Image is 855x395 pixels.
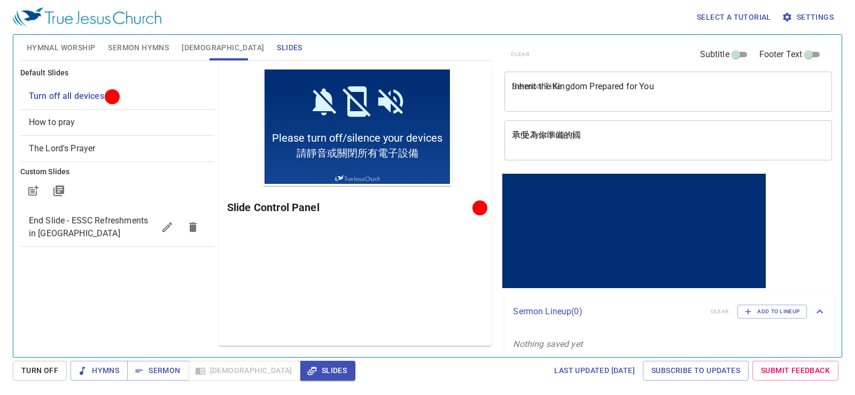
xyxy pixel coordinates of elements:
[500,172,768,290] iframe: from-child
[20,67,214,79] h6: Default Slides
[20,136,214,161] div: The Lord's Prayer
[693,7,775,27] button: Select a tutorial
[227,199,476,216] h6: Slide Control Panel
[700,48,729,61] span: Subtitle
[72,108,118,114] img: True Jesus Church
[504,294,835,329] div: Sermon Lineup(0)clearAdd to Lineup
[651,364,740,377] span: Subscribe to Updates
[759,48,803,61] span: Footer Text
[550,361,639,381] a: Last updated [DATE]
[29,215,148,238] span: End Slide - ESSC Refreshments in Fellowship Hall
[13,361,67,381] button: Turn Off
[29,143,96,153] span: [object Object]
[300,361,355,381] button: Slides
[277,41,302,55] span: Slides
[21,364,58,377] span: Turn Off
[20,110,214,135] div: How to pray
[513,305,702,318] p: Sermon Lineup ( 0 )
[29,91,104,101] span: [object Object]
[780,7,838,27] button: Settings
[309,364,347,377] span: Slides
[752,361,838,381] a: Submit Feedback
[10,64,180,77] span: Please turn off/silence your devices
[79,364,119,377] span: Hymns
[27,41,96,55] span: Hymnal Worship
[784,11,834,24] span: Settings
[182,41,264,55] span: [DEMOGRAPHIC_DATA]
[136,364,180,377] span: Sermon
[108,41,169,55] span: Sermon Hymns
[20,83,214,109] div: Turn off all devices
[13,7,161,27] img: True Jesus Church
[737,305,807,319] button: Add to Lineup
[697,11,771,24] span: Select a tutorial
[20,166,214,178] h6: Custom Slides
[554,364,635,377] span: Last updated [DATE]
[513,339,582,349] i: Nothing saved yet
[29,117,75,127] span: [object Object]
[71,361,128,381] button: Hymns
[744,307,800,316] span: Add to Lineup
[34,79,156,93] span: 請靜音或關閉所有電子設備
[127,361,189,381] button: Sermon
[643,361,749,381] a: Subscribe to Updates
[20,208,214,246] div: End Slide - ESSC Refreshments in [GEOGRAPHIC_DATA]
[761,364,830,377] span: Submit Feedback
